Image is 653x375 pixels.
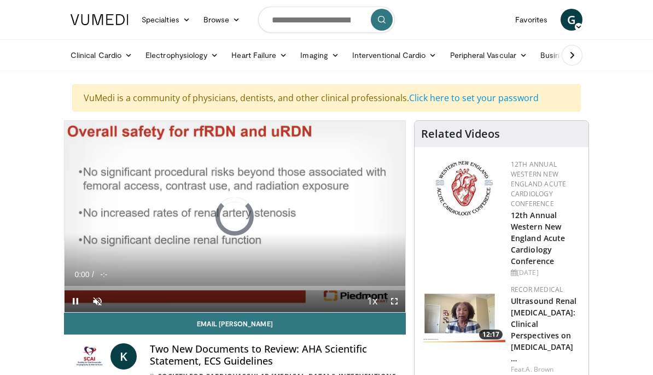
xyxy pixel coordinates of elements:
span: 0:00 [74,270,89,279]
a: K [110,343,137,370]
input: Search topics, interventions [258,7,395,33]
h4: Related Videos [421,127,500,140]
video-js: Video Player [65,121,405,312]
a: Business [534,44,590,66]
a: 12th Annual Western New England Acute Cardiology Conference [511,210,565,266]
a: Recor Medical [511,285,563,294]
a: 12th Annual Western New England Acute Cardiology Conference [511,160,566,208]
span: -:- [100,270,107,279]
div: Progress Bar [65,286,405,290]
a: Click here to set your password [409,92,539,104]
a: Electrophysiology [139,44,225,66]
a: Heart Failure [225,44,294,66]
a: Ultrasound Renal [MEDICAL_DATA]: Clinical Perspectives on [MEDICAL_DATA] … [511,296,577,364]
button: Unmute [86,290,108,312]
span: 12:17 [479,330,503,339]
img: 0954f259-7907-4053-a817-32a96463ecc8.png.150x105_q85_autocrop_double_scale_upscale_version-0.2.png [434,160,494,217]
img: Society for Cardiovascular Angiography & Interventions (SCAI) [73,343,106,370]
button: Pause [65,290,86,312]
a: Email [PERSON_NAME] [64,313,406,335]
a: G [561,9,582,31]
div: Feat. [511,365,580,374]
span: / [92,270,94,279]
h4: Two New Documents to Review: AHA Scientific Statement, ECS Guidelines [150,343,397,367]
a: 12:17 [423,285,505,342]
img: db5eb954-b69d-40f8-a012-f5d3258e0349.150x105_q85_crop-smart_upscale.jpg [423,285,505,342]
a: A. Brown [526,365,553,374]
a: Browse [197,9,247,31]
img: VuMedi Logo [71,14,129,25]
a: Imaging [294,44,346,66]
button: Playback Rate [362,290,383,312]
button: Fullscreen [383,290,405,312]
a: Interventional Cardio [346,44,444,66]
div: VuMedi is a community of physicians, dentists, and other clinical professionals. [72,84,581,112]
a: Peripheral Vascular [444,44,534,66]
a: Clinical Cardio [64,44,139,66]
a: Specialties [135,9,197,31]
a: Favorites [509,9,554,31]
div: [DATE] [511,268,580,278]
